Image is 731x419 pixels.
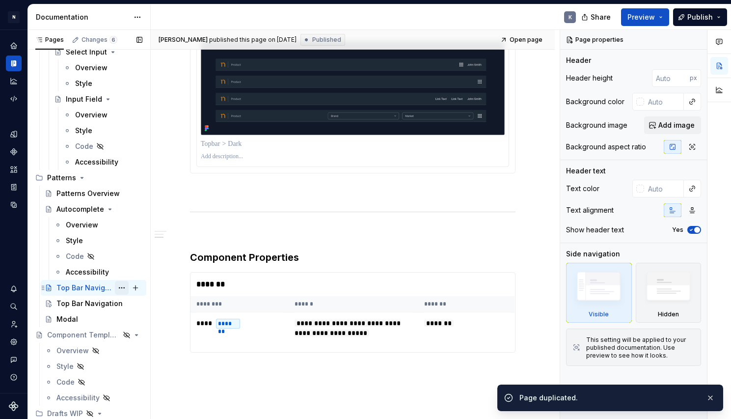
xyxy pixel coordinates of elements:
h3: Component Properties [190,251,515,264]
a: Modal [41,311,146,327]
a: Code [59,139,146,154]
a: Overview [59,60,146,76]
span: Preview [627,12,655,22]
div: Side navigation [566,249,620,259]
a: Invite team [6,316,22,332]
a: Analytics [6,73,22,89]
a: Code [41,374,146,390]
div: Background color [566,97,624,107]
div: Search ⌘K [6,299,22,314]
a: Top Bar Navigation [41,280,146,296]
div: Page duplicated. [519,393,698,403]
a: Storybook stories [6,179,22,195]
span: Publish [687,12,713,22]
div: Header [566,56,591,65]
div: Style [75,79,92,88]
div: Style [66,236,83,246]
a: Code [50,249,146,264]
div: Code [56,377,75,387]
div: K [569,13,572,21]
input: Auto [652,69,690,87]
div: Visible [566,263,632,323]
a: Open page [497,33,547,47]
div: Component Template [47,330,120,340]
button: N [2,6,26,28]
a: Components [6,144,22,160]
div: Accessibility [66,267,109,277]
div: Show header text [566,225,624,235]
div: Pages [35,36,64,44]
div: published this page on [DATE] [209,36,297,44]
div: Style [56,362,74,371]
div: Changes [81,36,117,44]
a: Design tokens [6,126,22,142]
a: Data sources [6,197,22,213]
div: Top Bar Navigation [56,283,113,293]
div: Patterns Overview [56,189,120,198]
div: Accessibility [56,393,100,403]
div: Overview [75,63,108,73]
div: Hidden [636,263,702,323]
a: Style [59,123,146,139]
a: Style [59,76,146,91]
div: Hidden [658,310,679,318]
a: Overview [59,107,146,123]
div: Documentation [36,12,129,22]
div: Modal [56,314,78,324]
button: Share [576,8,617,26]
span: [PERSON_NAME] [159,36,208,44]
div: Overview [66,220,98,230]
div: N [8,11,20,23]
a: Code automation [6,91,22,107]
span: 6 [109,36,117,44]
a: Accessibility [59,154,146,170]
div: Autocomplete [56,204,104,214]
a: Settings [6,334,22,350]
a: Accessibility [41,390,146,406]
a: Style [41,359,146,374]
a: Overview [41,343,146,359]
span: Open page [510,36,542,44]
div: Background image [566,120,627,130]
div: Header height [566,73,613,83]
a: Autocomplete [41,201,146,217]
div: Input Field [66,94,102,104]
label: Yes [672,226,683,234]
a: Patterns Overview [41,186,146,201]
a: Documentation [6,56,22,71]
div: Accessibility [75,157,118,167]
svg: Supernova Logo [9,401,19,411]
div: Background aspect ratio [566,142,646,152]
div: Code [66,251,84,261]
div: Patterns [31,170,146,186]
a: Accessibility [50,264,146,280]
div: Style [75,126,92,136]
span: Published [312,36,341,44]
button: Contact support [6,352,22,367]
input: Auto [644,93,684,111]
div: Assets [6,162,22,177]
button: Preview [621,8,669,26]
a: Overview [50,217,146,233]
span: Share [591,12,611,22]
div: Header text [566,166,606,176]
div: Text color [566,184,599,194]
a: Component Template [31,327,146,343]
a: Input Field [50,91,146,107]
div: Visible [589,310,609,318]
input: Auto [644,180,684,197]
div: Overview [75,110,108,120]
button: Notifications [6,281,22,297]
a: Home [6,38,22,54]
p: px [690,74,697,82]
